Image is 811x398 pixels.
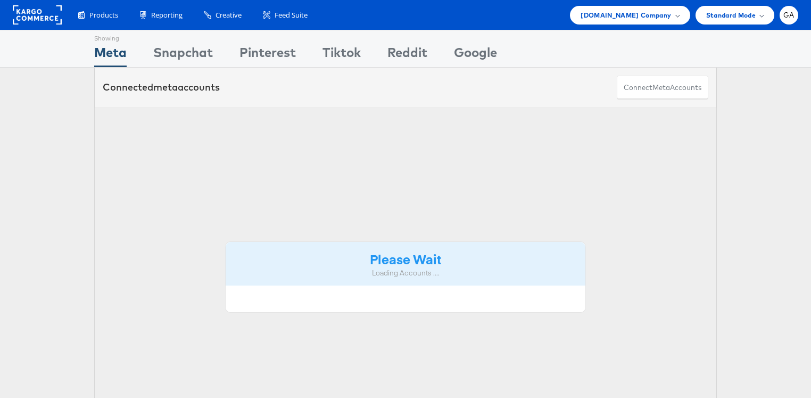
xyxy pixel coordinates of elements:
div: Google [454,43,497,67]
div: Loading Accounts .... [234,268,577,278]
div: Meta [94,43,127,67]
span: meta [652,83,670,93]
span: Standard Mode [706,10,756,21]
button: ConnectmetaAccounts [617,76,708,100]
span: GA [783,12,795,19]
div: Snapchat [153,43,213,67]
span: Feed Suite [275,10,308,20]
div: Pinterest [239,43,296,67]
div: Showing [94,30,127,43]
span: Creative [216,10,242,20]
div: Reddit [387,43,427,67]
div: Tiktok [322,43,361,67]
span: Products [89,10,118,20]
strong: Please Wait [370,250,441,267]
div: Connected accounts [103,80,220,94]
span: meta [153,81,178,93]
span: [DOMAIN_NAME] Company [581,10,671,21]
span: Reporting [151,10,183,20]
